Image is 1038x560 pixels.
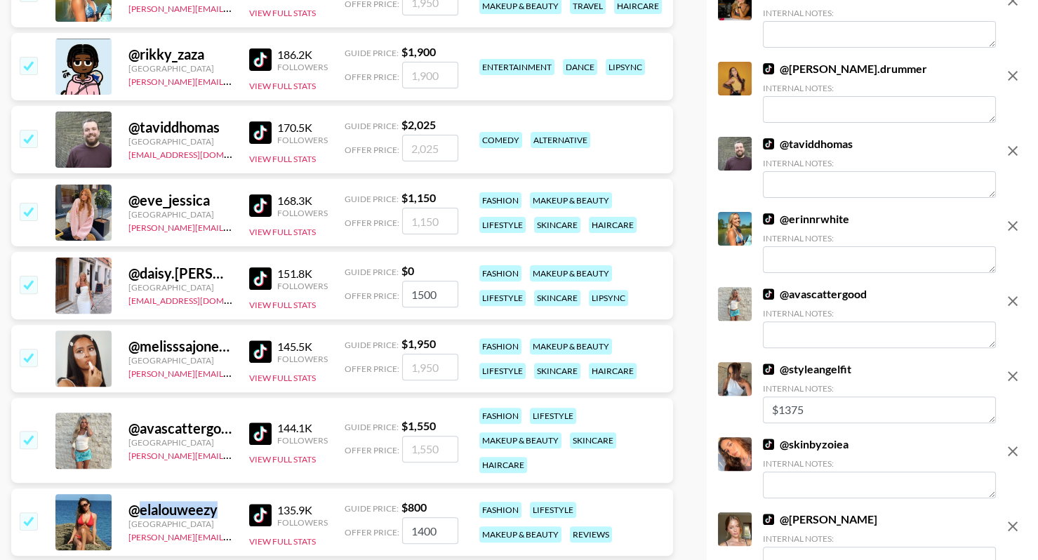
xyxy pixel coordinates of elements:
span: Offer Price: [345,364,399,374]
a: @skinbyzoiea [763,437,849,451]
div: Followers [277,517,328,528]
div: [GEOGRAPHIC_DATA] [128,519,232,529]
button: View Full Stats [249,227,316,237]
div: haircare [589,363,637,379]
strong: $ 800 [401,500,427,514]
a: [PERSON_NAME][EMAIL_ADDRESS][PERSON_NAME][DOMAIN_NAME] [128,529,403,542]
a: @avascattergood [763,287,867,301]
img: TikTok [763,439,774,450]
strong: $ 0 [401,264,414,277]
img: TikTok [249,48,272,71]
div: comedy [479,132,522,148]
div: Followers [277,208,328,218]
div: makeup & beauty [530,338,612,354]
div: 145.5K [277,340,328,354]
div: 186.2K [277,48,328,62]
button: remove [999,437,1027,465]
button: View Full Stats [249,536,316,547]
img: TikTok [763,514,774,525]
img: TikTok [249,121,272,144]
a: [PERSON_NAME][EMAIL_ADDRESS][PERSON_NAME][DOMAIN_NAME] [128,448,403,461]
img: TikTok [249,422,272,445]
span: Guide Price: [345,121,399,131]
button: remove [999,512,1027,540]
button: View Full Stats [249,81,316,91]
a: [PERSON_NAME][EMAIL_ADDRESS][PERSON_NAME][DOMAIN_NAME] [128,220,403,233]
a: @erinnrwhite [763,212,849,226]
div: @ daisy.[PERSON_NAME] [128,265,232,282]
div: makeup & beauty [530,192,612,208]
strong: $ 1,150 [401,191,436,204]
div: fashion [479,192,521,208]
div: [GEOGRAPHIC_DATA] [128,209,232,220]
div: lifestyle [479,217,526,233]
span: Offer Price: [345,291,399,301]
span: Guide Price: [345,48,399,58]
input: 1,900 [402,62,458,88]
img: TikTok [763,213,774,225]
button: remove [999,362,1027,390]
div: makeup & beauty [530,265,612,281]
div: Internal Notes: [763,458,996,469]
span: Guide Price: [345,422,399,432]
div: skincare [570,432,616,448]
div: Internal Notes: [763,8,996,18]
button: View Full Stats [249,300,316,310]
a: [EMAIL_ADDRESS][DOMAIN_NAME] [128,147,270,160]
div: [GEOGRAPHIC_DATA] [128,437,232,448]
div: Followers [277,354,328,364]
img: TikTok [763,364,774,375]
button: remove [999,62,1027,90]
input: 2,025 [402,135,458,161]
input: 1,150 [402,208,458,234]
a: [EMAIL_ADDRESS][DOMAIN_NAME] [128,293,270,306]
div: @ melisssajonesss [128,338,232,355]
strong: $ 1,550 [401,419,436,432]
div: fashion [479,502,521,518]
strong: $ 2,025 [401,118,436,131]
div: Internal Notes: [763,83,996,93]
div: lifestyle [479,290,526,306]
div: lipsync [606,59,645,75]
div: [GEOGRAPHIC_DATA] [128,282,232,293]
div: haircare [589,217,637,233]
div: lifestyle [530,502,576,518]
input: 1,950 [402,354,458,380]
strong: $ 1,950 [401,337,436,350]
div: reviews [570,526,612,542]
div: lifestyle [530,408,576,424]
div: fashion [479,265,521,281]
div: @ rikky_zaza [128,46,232,63]
span: Offer Price: [345,445,399,455]
img: TikTok [249,267,272,290]
button: View Full Stats [249,373,316,383]
div: haircare [479,457,527,473]
div: Followers [277,435,328,446]
div: Followers [277,62,328,72]
span: Guide Price: [345,503,399,514]
div: Internal Notes: [763,533,996,544]
span: Guide Price: [345,340,399,350]
input: 800 [402,517,458,544]
div: @ elalouweezy [128,501,232,519]
div: 170.5K [277,121,328,135]
div: [GEOGRAPHIC_DATA] [128,136,232,147]
div: @ avascattergood [128,420,232,437]
div: [GEOGRAPHIC_DATA] [128,63,232,74]
div: [GEOGRAPHIC_DATA] [128,355,232,366]
img: TikTok [763,288,774,300]
div: 135.9K [277,503,328,517]
a: @[PERSON_NAME].drummer [763,62,927,76]
button: View Full Stats [249,154,316,164]
div: fashion [479,338,521,354]
a: [PERSON_NAME][EMAIL_ADDRESS][PERSON_NAME][DOMAIN_NAME] [128,366,403,379]
div: @ eve_jessica [128,192,232,209]
button: remove [999,137,1027,165]
img: TikTok [249,504,272,526]
div: makeup & beauty [479,526,561,542]
img: TikTok [249,340,272,363]
div: dance [563,59,597,75]
a: [PERSON_NAME][EMAIL_ADDRESS][PERSON_NAME][DOMAIN_NAME] [128,74,403,87]
div: makeup & beauty [479,432,561,448]
button: View Full Stats [249,454,316,465]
